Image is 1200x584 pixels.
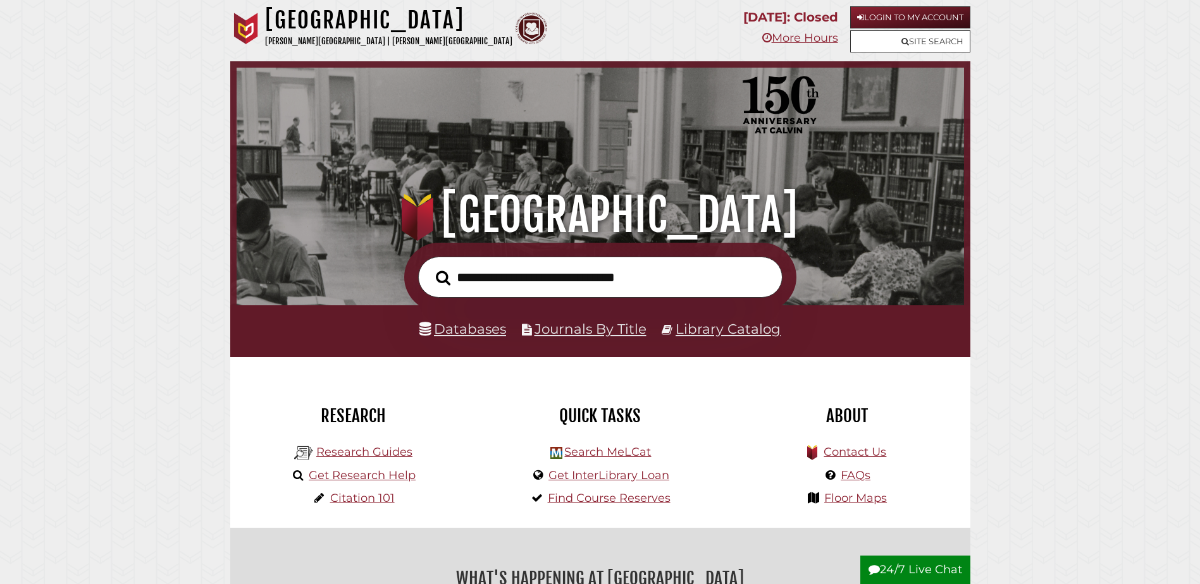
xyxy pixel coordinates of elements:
h1: [GEOGRAPHIC_DATA] [265,6,512,34]
p: [DATE]: Closed [743,6,838,28]
a: Library Catalog [676,320,781,337]
i: Search [436,270,450,286]
h2: Quick Tasks [486,405,714,427]
a: Journals By Title [535,320,646,337]
img: Calvin Theological Seminary [516,13,547,44]
a: Search MeLCat [564,445,651,459]
a: Citation 101 [330,491,395,505]
h1: [GEOGRAPHIC_DATA] [254,187,946,243]
a: Login to My Account [850,6,970,28]
a: More Hours [762,31,838,45]
img: Calvin University [230,13,262,44]
a: Get InterLibrary Loan [548,468,669,482]
a: FAQs [841,468,870,482]
a: Find Course Reserves [548,491,671,505]
p: [PERSON_NAME][GEOGRAPHIC_DATA] | [PERSON_NAME][GEOGRAPHIC_DATA] [265,34,512,49]
img: Hekman Library Logo [294,444,313,463]
a: Floor Maps [824,491,887,505]
h2: About [733,405,961,427]
h2: Research [240,405,467,427]
a: Get Research Help [309,468,416,482]
a: Site Search [850,30,970,52]
img: Hekman Library Logo [550,447,562,459]
button: Search [430,267,457,289]
a: Contact Us [824,445,886,459]
a: Research Guides [316,445,412,459]
a: Databases [419,320,506,337]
